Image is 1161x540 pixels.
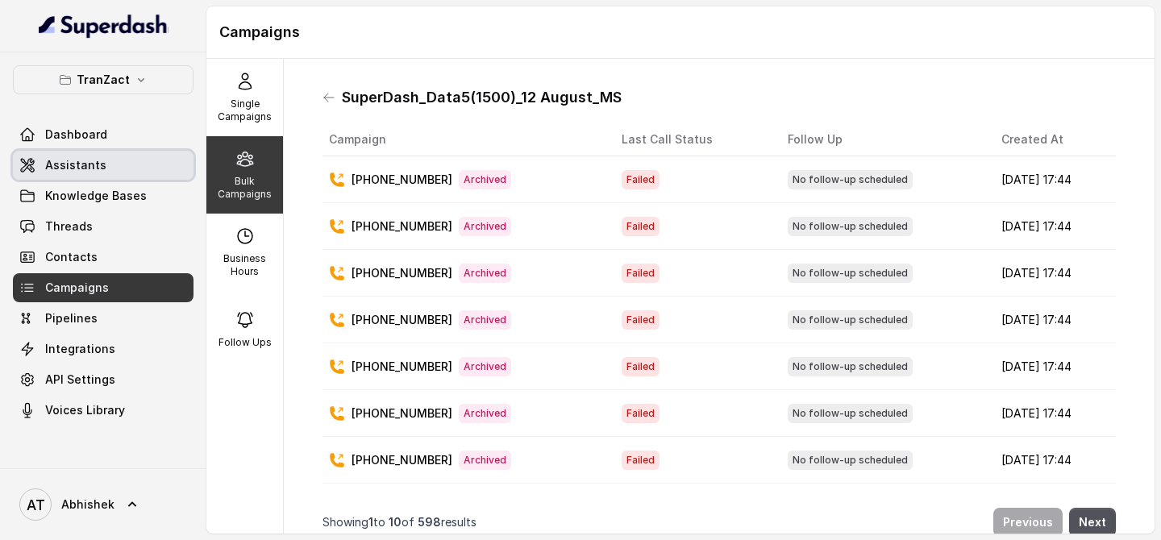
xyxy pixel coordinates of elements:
[352,265,452,281] p: [PHONE_NUMBER]
[322,123,609,156] th: Campaign
[213,252,277,278] p: Business Hours
[213,175,277,201] p: Bulk Campaigns
[13,120,193,149] a: Dashboard
[988,203,1116,250] td: [DATE] 17:44
[389,515,402,529] span: 10
[45,218,93,235] span: Threads
[622,217,660,236] span: Failed
[45,310,98,326] span: Pipelines
[622,357,660,376] span: Failed
[609,123,775,156] th: Last Call Status
[13,212,193,241] a: Threads
[368,515,373,529] span: 1
[988,297,1116,343] td: [DATE] 17:44
[988,437,1116,484] td: [DATE] 17:44
[352,405,452,422] p: [PHONE_NUMBER]
[13,365,193,394] a: API Settings
[13,65,193,94] button: TranZact
[45,157,106,173] span: Assistants
[988,390,1116,437] td: [DATE] 17:44
[45,341,115,357] span: Integrations
[45,402,125,418] span: Voices Library
[352,172,452,188] p: [PHONE_NUMBER]
[459,264,511,283] span: Archived
[219,19,1142,45] h1: Campaigns
[13,304,193,333] a: Pipelines
[459,404,511,423] span: Archived
[61,496,114,513] span: Abhishek
[13,334,193,363] a: Integrations
[45,280,109,296] span: Campaigns
[45,372,115,388] span: API Settings
[988,250,1116,297] td: [DATE] 17:44
[622,264,660,283] span: Failed
[352,312,452,328] p: [PHONE_NUMBER]
[459,451,511,470] span: Archived
[13,181,193,210] a: Knowledge Bases
[352,452,452,468] p: [PHONE_NUMBER]
[45,188,147,204] span: Knowledge Bases
[788,170,913,189] span: No follow-up scheduled
[788,310,913,330] span: No follow-up scheduled
[1069,508,1116,537] button: Next
[322,514,476,530] p: Showing to of results
[459,357,511,376] span: Archived
[77,70,130,89] p: TranZact
[788,264,913,283] span: No follow-up scheduled
[775,123,989,156] th: Follow Up
[993,508,1063,537] button: Previous
[352,359,452,375] p: [PHONE_NUMBER]
[27,496,45,513] text: AT
[459,310,511,330] span: Archived
[218,336,272,349] p: Follow Ups
[13,396,193,425] a: Voices Library
[459,170,511,189] span: Archived
[13,273,193,302] a: Campaigns
[788,357,913,376] span: No follow-up scheduled
[988,123,1116,156] th: Created At
[622,170,660,189] span: Failed
[13,151,193,180] a: Assistants
[459,217,511,236] span: Archived
[988,484,1116,530] td: [DATE] 17:44
[45,127,107,143] span: Dashboard
[39,13,169,39] img: light.svg
[622,451,660,470] span: Failed
[622,404,660,423] span: Failed
[13,243,193,272] a: Contacts
[418,515,441,529] span: 598
[988,156,1116,203] td: [DATE] 17:44
[622,310,660,330] span: Failed
[342,85,622,110] h1: SuperDash_Data5(1500)_12 August_MS
[352,218,452,235] p: [PHONE_NUMBER]
[13,482,193,527] a: Abhishek
[788,451,913,470] span: No follow-up scheduled
[988,343,1116,390] td: [DATE] 17:44
[45,249,98,265] span: Contacts
[788,404,913,423] span: No follow-up scheduled
[788,217,913,236] span: No follow-up scheduled
[213,98,277,123] p: Single Campaigns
